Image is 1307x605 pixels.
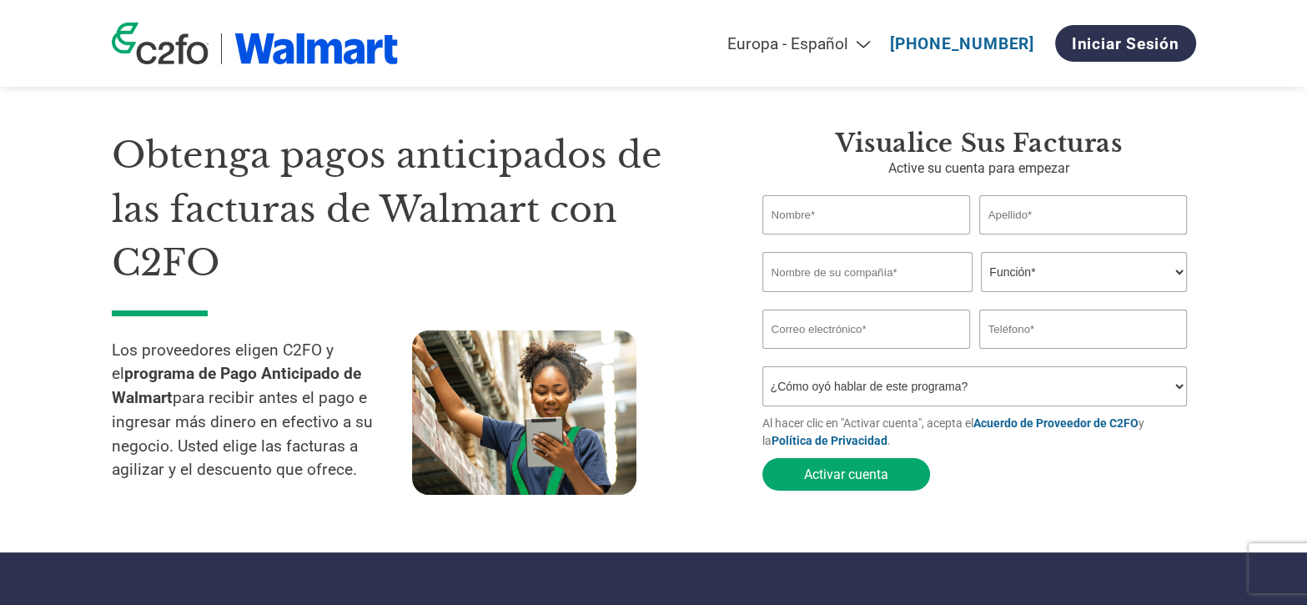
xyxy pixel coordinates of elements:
[762,350,971,360] div: Inavlid Email Address
[762,252,973,292] input: Nombre de su compañía*
[979,195,1188,234] input: Apellido*
[979,350,1188,360] div: Inavlid Phone Number
[762,129,1196,159] h3: Visualice sus facturas
[772,434,887,447] a: Política de Privacidad
[112,339,412,483] p: Los proveedores eligen C2FO y el para recibir antes el pago e ingresar más dinero en efectivo a s...
[762,236,971,245] div: Invalid first name or first name is too long
[973,416,1139,430] a: Acuerdo de Proveedor de C2FO
[112,23,209,64] img: c2fo logo
[981,252,1187,292] select: Title/Role
[979,310,1188,349] input: Teléfono*
[762,458,930,491] button: Activar cuenta
[412,330,636,495] img: supply chain worker
[762,415,1196,450] p: Al hacer clic en "Activar cuenta", acepta el y la .
[112,129,712,290] h1: Obtenga pagos anticipados de las facturas de Walmart con C2FO
[234,33,399,64] img: Walmart
[890,34,1034,53] a: [PHONE_NUMBER]
[762,310,971,349] input: Invalid Email format
[112,364,361,407] strong: programa de Pago Anticipado de Walmart
[979,236,1188,245] div: Invalid last name or last name is too long
[1055,25,1196,62] a: Iniciar sesión
[762,195,971,234] input: Nombre*
[762,159,1196,179] p: Active su cuenta para empezar
[762,294,1188,303] div: Invalid company name or company name is too long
